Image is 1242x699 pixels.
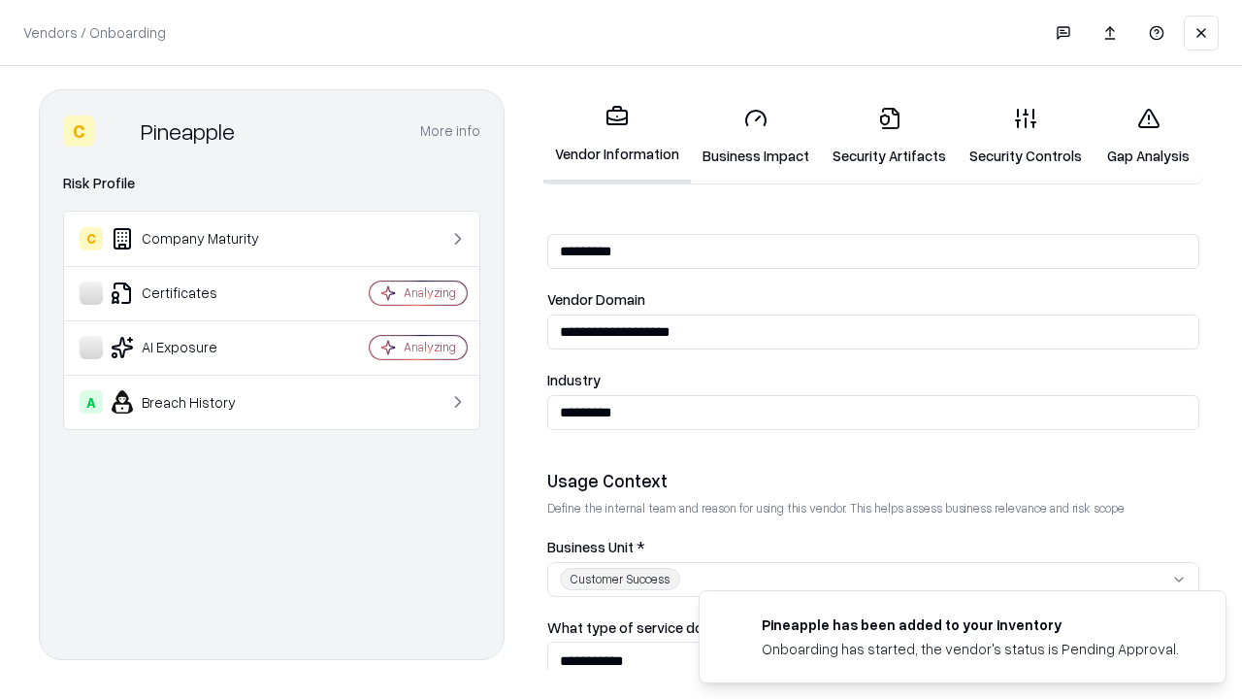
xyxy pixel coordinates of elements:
a: Security Controls [958,91,1094,182]
a: Vendor Information [543,89,691,183]
img: pineappleenergy.com [723,615,746,638]
label: Industry [547,373,1199,387]
div: Pineapple has been added to your inventory [762,615,1179,635]
div: Company Maturity [80,227,311,250]
div: C [63,116,94,147]
button: Customer Success [547,562,1199,597]
a: Gap Analysis [1094,91,1203,182]
p: Define the internal team and reason for using this vendor. This helps assess business relevance a... [547,500,1199,516]
label: Vendor Domain [547,292,1199,307]
div: Onboarding has started, the vendor's status is Pending Approval. [762,639,1179,659]
p: Vendors / Onboarding [23,22,166,43]
div: Analyzing [404,339,456,355]
div: C [80,227,103,250]
button: More info [420,114,480,149]
div: AI Exposure [80,336,311,359]
div: Usage Context [547,469,1199,492]
div: Risk Profile [63,172,480,195]
div: A [80,390,103,414]
a: Business Impact [691,91,821,182]
label: Business Unit * [547,540,1199,554]
img: Pineapple [102,116,133,147]
label: What type of service does the vendor provide? * [547,620,1199,635]
a: Security Artifacts [821,91,958,182]
div: Certificates [80,282,311,305]
div: Customer Success [560,568,680,590]
div: Pineapple [141,116,235,147]
div: Breach History [80,390,311,414]
div: Analyzing [404,284,456,301]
